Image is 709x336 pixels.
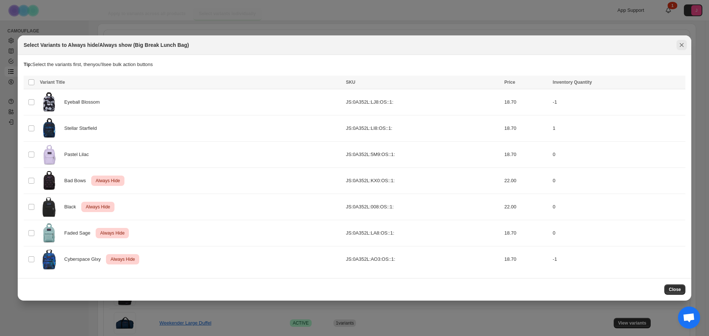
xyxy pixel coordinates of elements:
[502,115,551,141] td: 18.70
[64,229,95,237] span: Faded Sage
[551,89,685,115] td: -1
[64,203,80,211] span: Black
[64,98,104,106] span: Eyeball Blossom
[344,246,502,273] td: JS:0A352L:AO3:OS::1:
[344,115,502,141] td: JS:0A352L:LI8:OS::1:
[502,141,551,167] td: 18.70
[64,256,105,263] span: Cyberspace Glxy
[344,89,502,115] td: JS:0A352L:LJ8:OS::1:
[64,151,93,158] span: Pastel Lilac
[346,80,355,85] span: SKU
[40,80,65,85] span: Variant Title
[40,91,58,113] img: JS0A352LLJ8-FRONT.webp
[551,141,685,167] td: 0
[40,118,58,139] img: JS0A352LLI8-FRONT.webp
[24,62,32,67] strong: Tip:
[64,125,101,132] span: Stellar Starfield
[502,89,551,115] td: 18.70
[24,61,685,68] p: Select the variants first, then you'll see bulk action buttons
[40,170,58,191] img: JS0A352LKX0-FRONT.webp
[551,115,685,141] td: 1
[551,194,685,220] td: 0
[678,306,700,329] div: Open chat
[502,167,551,194] td: 22.00
[99,229,126,238] span: Always Hide
[40,222,58,244] img: JS0A352LLA8-FRONT.webp
[40,144,58,165] img: JS0A352L5M9-FRONT.webp
[344,220,502,246] td: JS:0A352L:LA8:OS::1:
[344,141,502,167] td: JS:0A352L:5M9:OS::1:
[94,176,121,185] span: Always Hide
[669,287,681,292] span: Close
[553,80,592,85] span: Inventory Quantity
[84,202,112,211] span: Always Hide
[502,246,551,273] td: 18.70
[504,80,515,85] span: Price
[502,194,551,220] td: 22.00
[551,167,685,194] td: 0
[344,167,502,194] td: JS:0A352L:KX0:OS::1:
[502,220,551,246] td: 18.70
[40,196,58,218] img: JS0A352L008-FRONT.webp
[664,284,685,295] button: Close
[40,249,58,270] img: JS0A352LAO3-FRONT.webp
[677,40,687,50] button: Close
[64,177,90,184] span: Bad Bows
[551,220,685,246] td: 0
[344,194,502,220] td: JS:0A352L:008:OS::1:
[24,41,189,49] h2: Select Variants to Always hide/Always show (Big Break Lunch Bag)
[109,255,136,264] span: Always Hide
[551,246,685,273] td: -1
